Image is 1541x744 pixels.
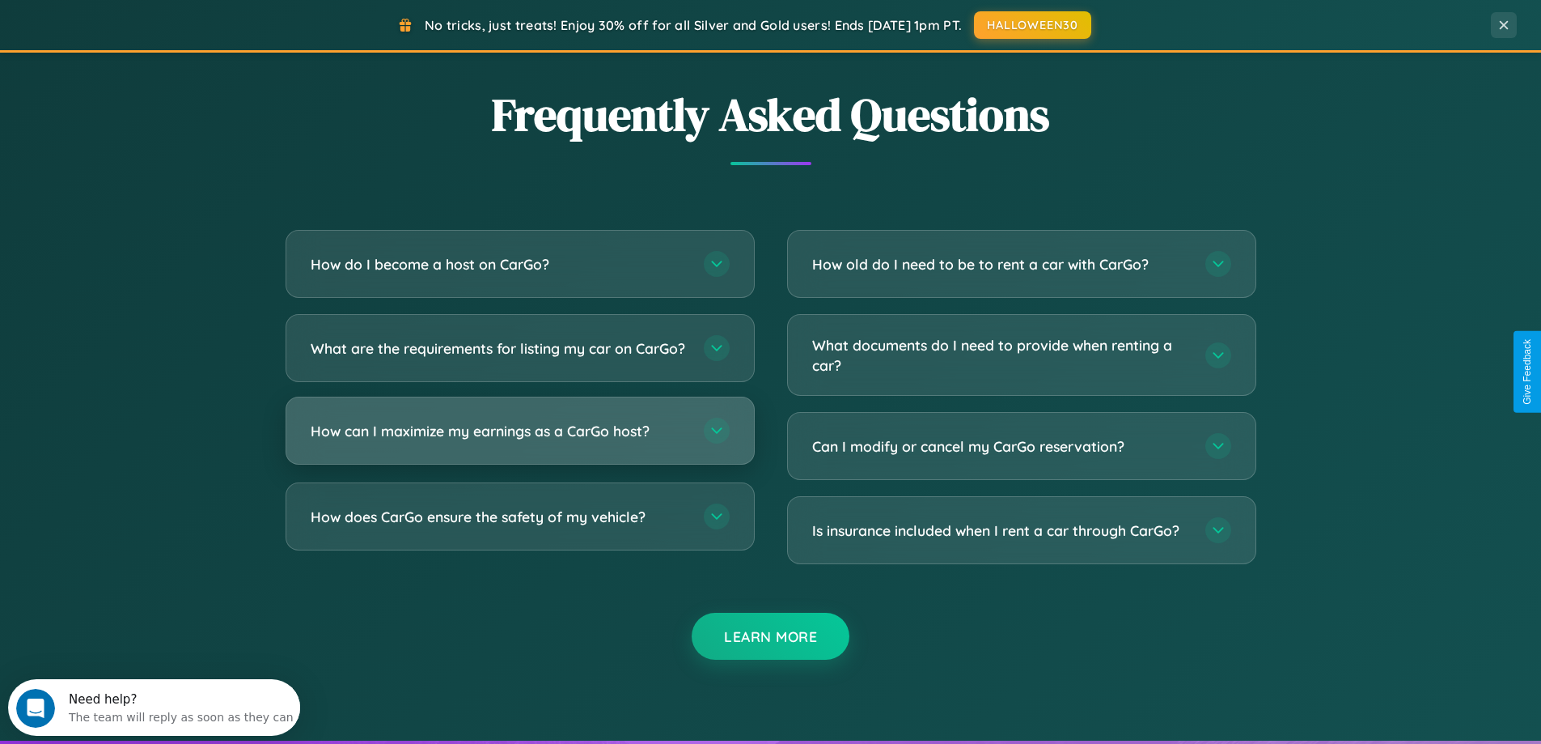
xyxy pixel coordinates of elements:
[61,27,286,44] div: The team will reply as soon as they can
[286,83,1256,146] h2: Frequently Asked Questions
[812,521,1189,541] h3: Is insurance included when I rent a car through CarGo?
[311,254,688,274] h3: How do I become a host on CarGo?
[812,436,1189,457] h3: Can I modify or cancel my CarGo reservation?
[8,679,300,736] iframe: Intercom live chat discovery launcher
[974,11,1091,39] button: HALLOWEEN30
[61,14,286,27] div: Need help?
[692,613,849,660] button: Learn More
[311,338,688,359] h3: What are the requirements for listing my car on CarGo?
[311,507,688,527] h3: How does CarGo ensure the safety of my vehicle?
[812,254,1189,274] h3: How old do I need to be to rent a car with CarGo?
[16,689,55,728] iframe: Intercom live chat
[6,6,301,51] div: Open Intercom Messenger
[311,421,688,441] h3: How can I maximize my earnings as a CarGo host?
[425,17,962,33] span: No tricks, just treats! Enjoy 30% off for all Silver and Gold users! Ends [DATE] 1pm PT.
[1522,339,1533,405] div: Give Feedback
[812,335,1189,375] h3: What documents do I need to provide when renting a car?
